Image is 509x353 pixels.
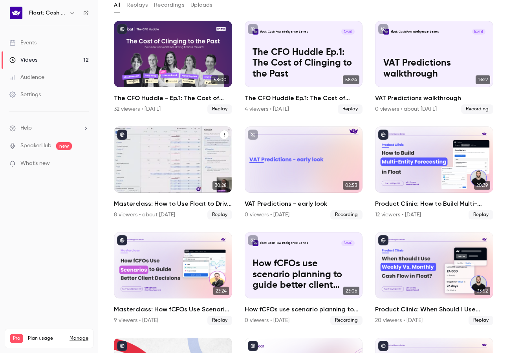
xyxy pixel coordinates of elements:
div: 0 viewers • [DATE] [245,316,289,324]
span: Replay [469,316,493,325]
h2: The CFO Huddle - Ep.1: The Cost of Clinging to the Past [114,93,232,103]
div: 8 viewers • about [DATE] [114,211,175,219]
h2: VAT Predictions walkthrough [375,93,493,103]
div: Videos [9,56,37,64]
a: SpeakerHub [20,142,51,150]
a: How fCFOs use scenario planning to guide better client decisions Float: Cash Flow Intelligence Se... [245,232,363,325]
button: unpublished [378,24,388,34]
a: 30:28Masterclass: How to Use Float to Drive Smarter Cash Flow Decisions8 viewers • about [DATE]Re... [114,126,232,219]
div: 0 viewers • about [DATE] [375,105,437,113]
h2: Masterclass: How fCFOs Use Scenario Planning to Guide Better Client Decisions [114,305,232,314]
button: published [117,235,127,245]
div: 9 viewers • [DATE] [114,316,158,324]
span: 23:06 [343,287,359,295]
span: 23:24 [213,287,229,295]
span: Replay [338,104,363,114]
p: Float: Cash Flow Intelligence Series [260,241,308,245]
p: Float: Cash Flow Intelligence Series [260,30,308,34]
div: 20 viewers • [DATE] [375,316,423,324]
h2: How fCFOs use scenario planning to guide better client decisions [245,305,363,314]
button: published [117,341,127,351]
li: help-dropdown-opener [9,124,89,132]
li: Product Clinic: How to Build Multi-Entity Forecasting in Float [375,126,493,219]
span: 33:52 [474,287,490,295]
span: What's new [20,159,50,168]
iframe: Noticeable Trigger [79,160,89,167]
a: Manage [70,335,88,342]
span: 30:28 [212,181,229,190]
button: published [117,24,127,34]
span: 58:24 [343,75,359,84]
h2: VAT Predictions - early look [245,199,363,209]
span: Plan usage [28,335,65,342]
span: Recording [461,104,493,114]
img: Float: Cash Flow Intelligence Series [10,7,22,19]
button: published [378,341,388,351]
span: Help [20,124,32,132]
h2: Product Clinic: When Should I Use Weekly vs. Monthly Cash Flow in Float? [375,305,493,314]
div: Settings [9,91,41,99]
div: Events [9,39,37,47]
span: Recording [330,316,363,325]
p: Float: Cash Flow Intelligence Series [391,30,439,34]
li: How fCFOs use scenario planning to guide better client decisions [245,232,363,325]
p: The CFO Huddle Ep.1: The Cost of Clinging to the Past [253,47,355,79]
span: Recording [330,210,363,219]
li: Product Clinic: When Should I Use Weekly vs. Monthly Cash Flow in Float? [375,232,493,325]
a: 23:24Masterclass: How fCFOs Use Scenario Planning to Guide Better Client Decisions9 viewers • [DA... [114,232,232,325]
h2: The CFO Huddle Ep.1: The Cost of Clinging to the Past [245,93,363,103]
span: Replay [207,316,232,325]
div: 12 viewers • [DATE] [375,211,421,219]
button: published [378,130,388,140]
a: 58:00The CFO Huddle - Ep.1: The Cost of Clinging to the Past32 viewers • [DATE]Replay [114,21,232,114]
li: Masterclass: How to Use Float to Drive Smarter Cash Flow Decisions [114,126,232,219]
span: [DATE] [341,29,355,35]
span: Replay [207,210,232,219]
button: unpublished [248,235,258,245]
span: Replay [207,104,232,114]
h2: Product Clinic: How to Build Multi-Entity Forecasting in Float [375,199,493,209]
div: 32 viewers • [DATE] [114,105,161,113]
a: The CFO Huddle Ep.1: The Cost of Clinging to the Past Float: Cash Flow Intelligence Series[DATE]T... [245,21,363,114]
div: Audience [9,73,44,81]
p: VAT Predictions walkthrough [383,58,485,79]
button: unpublished [248,130,258,140]
span: 58:00 [211,75,229,84]
span: [DATE] [472,29,485,35]
span: [DATE] [341,240,355,246]
a: VAT Predictions walkthroughFloat: Cash Flow Intelligence Series[DATE]VAT Predictions walkthrough1... [375,21,493,114]
li: The CFO Huddle - Ep.1: The Cost of Clinging to the Past [114,21,232,114]
span: 20:39 [474,181,490,190]
div: 0 viewers • [DATE] [245,211,289,219]
li: VAT Predictions walkthrough [375,21,493,114]
h2: Masterclass: How to Use Float to Drive Smarter Cash Flow Decisions [114,199,232,209]
span: 13:22 [476,75,490,84]
span: Replay [469,210,493,219]
button: published [117,130,127,140]
li: Masterclass: How fCFOs Use Scenario Planning to Guide Better Client Decisions [114,232,232,325]
span: 02:53 [343,181,359,190]
h6: Float: Cash Flow Intelligence Series [29,9,66,17]
a: 20:39Product Clinic: How to Build Multi-Entity Forecasting in Float12 viewers • [DATE]Replay [375,126,493,219]
a: 33:52Product Clinic: When Should I Use Weekly vs. Monthly Cash Flow in Float?20 viewers • [DATE]R... [375,232,493,325]
button: unpublished [248,24,258,34]
span: new [56,142,72,150]
a: 02:53VAT Predictions - early look0 viewers • [DATE]Recording [245,126,363,219]
li: The CFO Huddle Ep.1: The Cost of Clinging to the Past [245,21,363,114]
button: published [248,341,258,351]
li: VAT Predictions - early look [245,126,363,219]
span: Pro [10,334,23,343]
div: 4 viewers • [DATE] [245,105,289,113]
button: published [378,235,388,245]
p: How fCFOs use scenario planning to guide better client decisions [253,258,355,291]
